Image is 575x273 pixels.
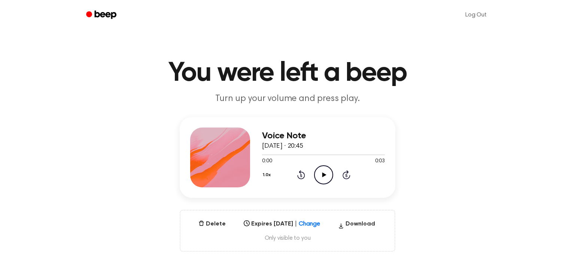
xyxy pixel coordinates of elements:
a: Beep [81,8,123,22]
button: 1.0x [262,169,274,181]
span: 0:03 [375,157,385,165]
span: [DATE] · 20:45 [262,143,303,150]
h1: You were left a beep [96,60,479,87]
h3: Voice Note [262,131,385,141]
span: Only visible to you [189,234,386,242]
button: Download [335,220,378,231]
a: Log Out [458,6,494,24]
span: 0:00 [262,157,272,165]
p: Turn up your volume and press play. [144,93,431,105]
button: Delete [195,220,229,228]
